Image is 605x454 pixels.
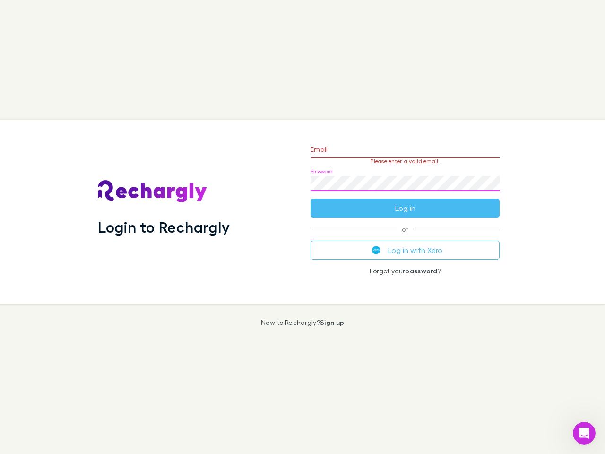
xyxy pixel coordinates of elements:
[372,246,380,254] img: Xero's logo
[311,168,333,175] label: Password
[98,180,207,203] img: Rechargly's Logo
[573,422,596,445] iframe: Intercom live chat
[311,199,500,218] button: Log in
[311,241,500,260] button: Log in with Xero
[98,218,230,236] h1: Login to Rechargly
[261,319,345,326] p: New to Rechargly?
[311,158,500,165] p: Please enter a valid email.
[320,318,344,326] a: Sign up
[405,267,437,275] a: password
[311,267,500,275] p: Forgot your ?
